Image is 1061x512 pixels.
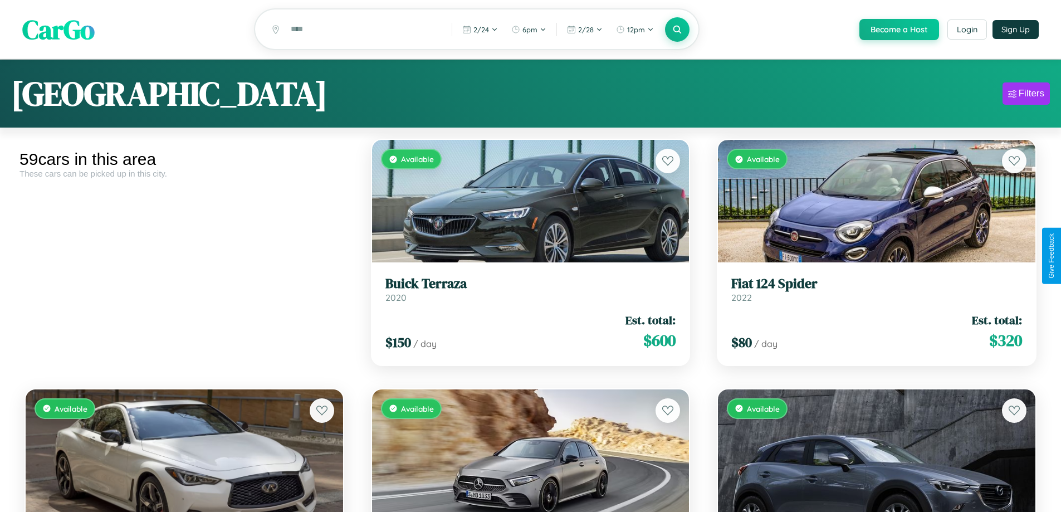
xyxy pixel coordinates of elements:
a: Buick Terraza2020 [385,276,676,303]
span: $ 150 [385,333,411,352]
span: Available [401,404,434,413]
button: 12pm [610,21,659,38]
span: Available [55,404,87,413]
span: Est. total: [972,312,1022,328]
button: 2/28 [561,21,608,38]
h3: Fiat 124 Spider [731,276,1022,292]
span: Available [747,404,780,413]
h3: Buick Terraza [385,276,676,292]
h1: [GEOGRAPHIC_DATA] [11,71,327,116]
span: Available [747,154,780,164]
div: Give Feedback [1048,233,1055,279]
span: 2022 [731,292,752,303]
a: Fiat 124 Spider2022 [731,276,1022,303]
span: 6pm [522,25,537,34]
button: 6pm [506,21,552,38]
div: 59 cars in this area [19,150,349,169]
span: $ 320 [989,329,1022,352]
span: / day [754,338,778,349]
span: Available [401,154,434,164]
button: Sign Up [992,20,1039,39]
span: $ 80 [731,333,752,352]
button: Become a Host [859,19,939,40]
span: Est. total: [625,312,676,328]
button: 2/24 [457,21,503,38]
span: CarGo [22,11,95,48]
button: Filters [1003,82,1050,105]
span: 2 / 28 [578,25,594,34]
div: Filters [1019,88,1044,99]
span: 12pm [627,25,645,34]
button: Login [947,19,987,40]
span: / day [413,338,437,349]
div: These cars can be picked up in this city. [19,169,349,178]
span: $ 600 [643,329,676,352]
span: 2 / 24 [473,25,489,34]
span: 2020 [385,292,407,303]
